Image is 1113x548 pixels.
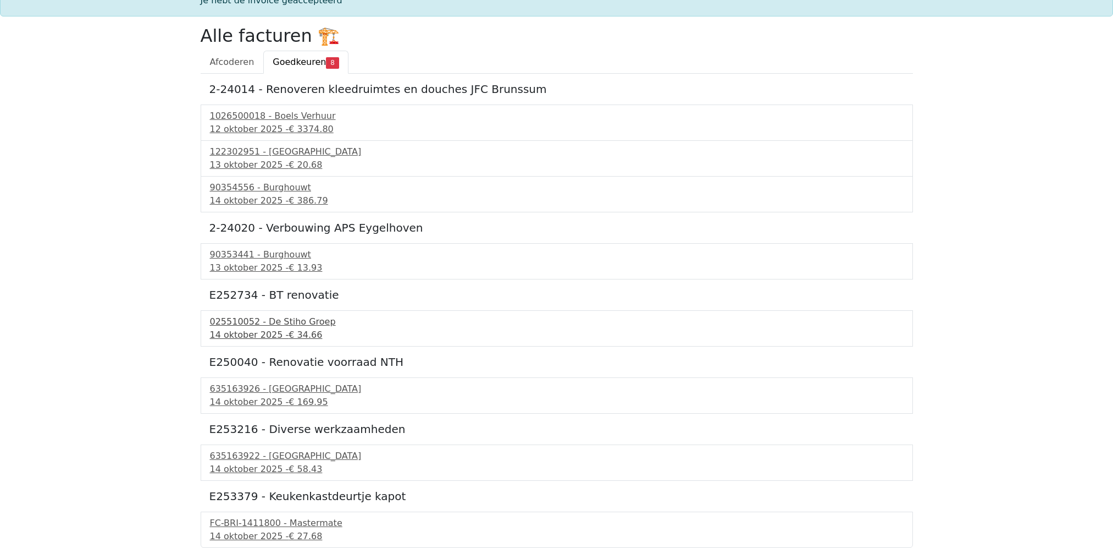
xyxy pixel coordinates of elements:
div: 14 oktober 2025 - [210,530,904,543]
div: 14 oktober 2025 - [210,463,904,476]
a: 90353441 - Burghouwt13 oktober 2025 -€ 13.93 [210,248,904,275]
div: 14 oktober 2025 - [210,396,904,409]
a: 635163926 - [GEOGRAPHIC_DATA]14 oktober 2025 -€ 169.95 [210,382,904,409]
div: 1026500018 - Boels Verhuur [210,109,904,123]
span: € 386.79 [289,195,328,206]
div: FC-BRI-1411800 - Mastermate [210,517,904,530]
div: 635163922 - [GEOGRAPHIC_DATA] [210,450,904,463]
a: Goedkeuren8 [263,51,348,74]
span: 8 [326,57,339,68]
div: 12 oktober 2025 - [210,123,904,136]
span: € 13.93 [289,262,322,273]
span: Afcoderen [210,57,254,67]
div: 635163926 - [GEOGRAPHIC_DATA] [210,382,904,396]
h5: E252734 - BT renovatie [209,288,904,302]
div: 90353441 - Burghouwt [210,248,904,261]
div: 13 oktober 2025 - [210,158,904,172]
span: € 34.66 [289,330,322,340]
div: 025510052 - De Stiho Groep [210,315,904,328]
a: Afcoderen [201,51,264,74]
div: 14 oktober 2025 - [210,194,904,207]
h2: Alle facturen 🏗️ [201,25,913,46]
span: Goedkeuren [273,57,326,67]
span: € 3374.80 [289,124,333,134]
div: 90354556 - Burghouwt [210,181,904,194]
span: € 169.95 [289,397,328,407]
div: 13 oktober 2025 - [210,261,904,275]
span: € 20.68 [289,160,322,170]
span: € 27.68 [289,531,322,541]
h5: 2-24020 - Verbouwing APS Eygelhoven [209,221,904,234]
h5: E253216 - Diverse werkzaamheden [209,423,904,436]
h5: E253379 - Keukenkastdeurtje kapot [209,490,904,503]
a: FC-BRI-1411800 - Mastermate14 oktober 2025 -€ 27.68 [210,517,904,543]
h5: E250040 - Renovatie voorraad NTH [209,355,904,369]
a: 1026500018 - Boels Verhuur12 oktober 2025 -€ 3374.80 [210,109,904,136]
a: 90354556 - Burghouwt14 oktober 2025 -€ 386.79 [210,181,904,207]
div: 122302951 - [GEOGRAPHIC_DATA] [210,145,904,158]
div: 14 oktober 2025 - [210,328,904,342]
a: 122302951 - [GEOGRAPHIC_DATA]13 oktober 2025 -€ 20.68 [210,145,904,172]
a: 025510052 - De Stiho Groep14 oktober 2025 -€ 34.66 [210,315,904,342]
a: 635163922 - [GEOGRAPHIC_DATA]14 oktober 2025 -€ 58.43 [210,450,904,476]
h5: 2-24014 - Renoveren kleedruimtes en douches JFC Brunssum [209,83,904,96]
span: € 58.43 [289,464,322,474]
